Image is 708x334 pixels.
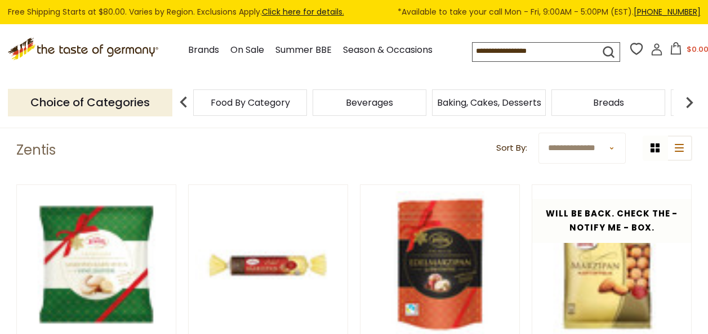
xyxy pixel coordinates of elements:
[211,98,290,107] a: Food By Category
[188,43,219,58] a: Brands
[398,6,701,19] span: *Available to take your call Mon - Fri, 9:00AM - 5:00PM (EST).
[346,98,393,107] a: Beverages
[343,43,433,58] a: Season & Occasions
[16,142,56,159] h1: Zentis
[262,6,344,17] a: Click here for details.
[496,141,527,155] label: Sort By:
[437,98,541,107] a: Baking, Cakes, Desserts
[8,6,701,19] div: Free Shipping Starts at $80.00. Varies by Region. Exclusions Apply.
[230,43,264,58] a: On Sale
[634,6,701,17] a: [PHONE_NUMBER]
[172,91,195,114] img: previous arrow
[275,43,332,58] a: Summer BBE
[678,91,701,114] img: next arrow
[8,89,172,116] p: Choice of Categories
[593,98,624,107] a: Breads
